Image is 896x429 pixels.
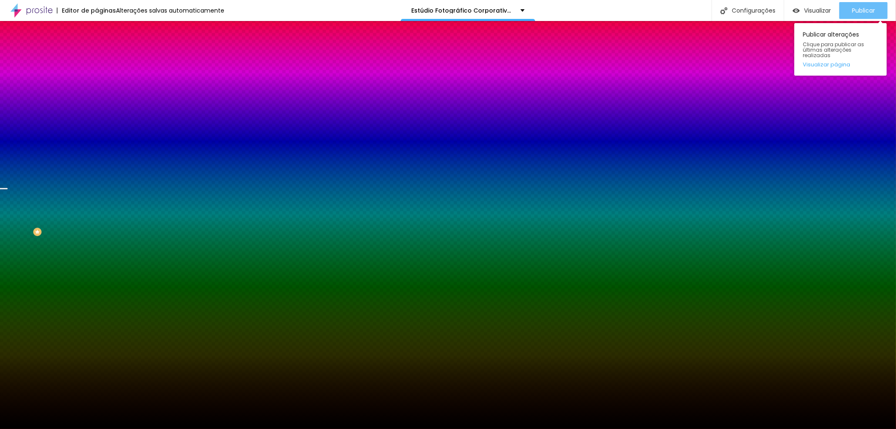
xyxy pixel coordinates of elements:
[803,41,864,59] font: Clique para publicar as últimas alterações realizadas
[804,6,831,15] font: Visualizar
[803,30,859,39] font: Publicar alterações
[803,61,850,68] font: Visualizar página
[62,6,116,15] font: Editor de páginas
[116,6,224,15] font: Alterações salvas automaticamente
[784,2,839,19] button: Visualizar
[720,7,728,14] img: Ícone
[839,2,888,19] button: Publicar
[732,6,775,15] font: Configurações
[793,7,800,14] img: view-1.svg
[803,62,878,67] a: Visualizar página
[411,6,591,15] font: Estúdio Fotográfico Corporativo em [GEOGRAPHIC_DATA]
[852,6,875,15] font: Publicar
